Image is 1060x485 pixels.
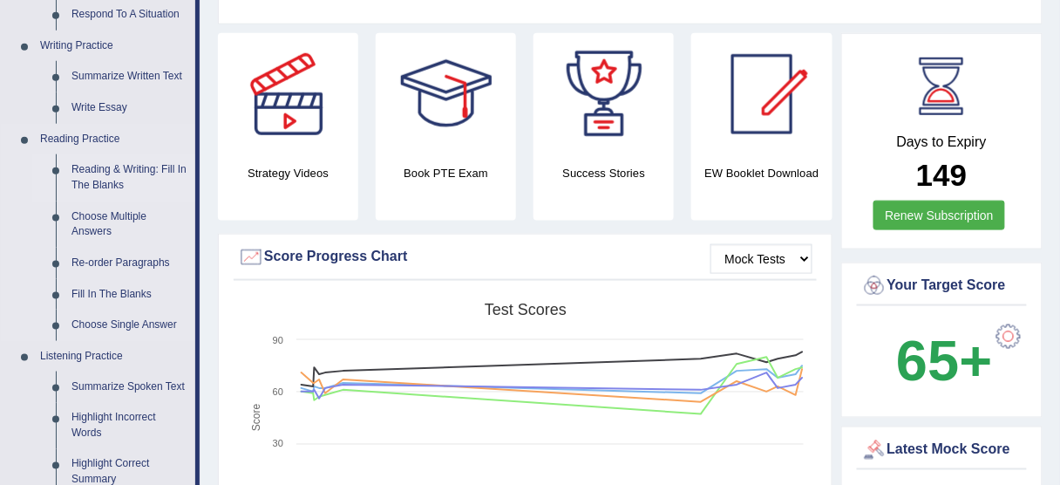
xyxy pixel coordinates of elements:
[896,329,992,393] b: 65+
[64,248,195,279] a: Re-order Paragraphs
[861,437,1023,463] div: Latest Mock Score
[64,279,195,311] a: Fill In The Blanks
[64,154,195,201] a: Reading & Writing: Fill In The Blanks
[32,124,195,155] a: Reading Practice
[691,164,832,182] h4: EW Booklet Download
[64,310,195,341] a: Choose Single Answer
[273,386,283,397] text: 60
[273,439,283,449] text: 30
[861,273,1023,299] div: Your Target Score
[485,301,567,318] tspan: Test scores
[873,201,1005,230] a: Renew Subscription
[251,404,263,432] tspan: Score
[64,202,195,248] a: Choose Multiple Answers
[64,403,195,449] a: Highlight Incorrect Words
[916,158,967,192] b: 149
[376,164,516,182] h4: Book PTE Exam
[861,134,1023,150] h4: Days to Expiry
[64,61,195,92] a: Summarize Written Text
[64,372,195,403] a: Summarize Spoken Text
[32,31,195,62] a: Writing Practice
[64,92,195,124] a: Write Essay
[32,341,195,372] a: Listening Practice
[533,164,674,182] h4: Success Stories
[218,164,358,182] h4: Strategy Videos
[238,244,812,270] div: Score Progress Chart
[273,335,283,345] text: 90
